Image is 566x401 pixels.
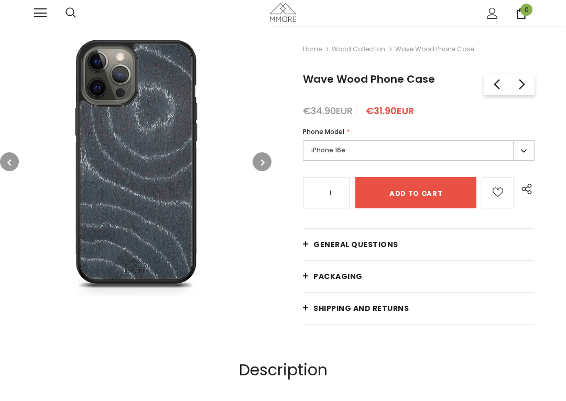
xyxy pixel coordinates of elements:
span: Shipping and returns [313,303,409,314]
label: iPhone 16e [303,140,535,161]
a: General Questions [303,229,535,260]
a: PACKAGING [303,261,535,292]
a: Home [303,43,322,55]
span: PACKAGING [313,271,363,282]
a: Wood Collection [332,44,385,53]
span: 0 [520,4,532,16]
span: €31.90EUR [366,104,414,117]
span: Phone Model [303,127,344,136]
span: Wave Wood Phone Case [395,43,474,55]
span: €34.90EUR [303,104,353,117]
a: Shipping and returns [303,293,535,324]
span: Wave Wood Phone Case [303,72,435,86]
img: MMORE Cases [270,3,296,21]
a: 0 [516,8,527,19]
span: General Questions [313,239,398,250]
input: Add to cart [355,177,476,208]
